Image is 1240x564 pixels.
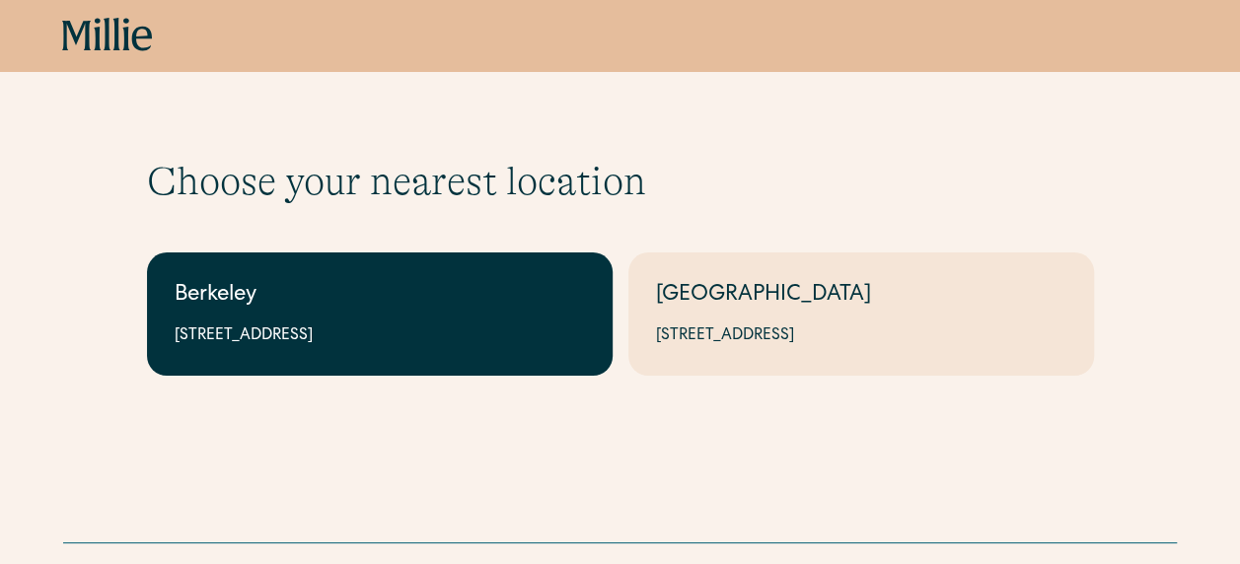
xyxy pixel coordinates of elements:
div: [STREET_ADDRESS] [175,324,585,348]
a: Berkeley[STREET_ADDRESS] [147,252,613,376]
a: home [62,18,153,53]
div: Berkeley [175,280,585,313]
h1: Choose your nearest location [147,158,1094,205]
div: [GEOGRAPHIC_DATA] [656,280,1066,313]
a: [GEOGRAPHIC_DATA][STREET_ADDRESS] [628,252,1094,376]
div: [STREET_ADDRESS] [656,324,1066,348]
